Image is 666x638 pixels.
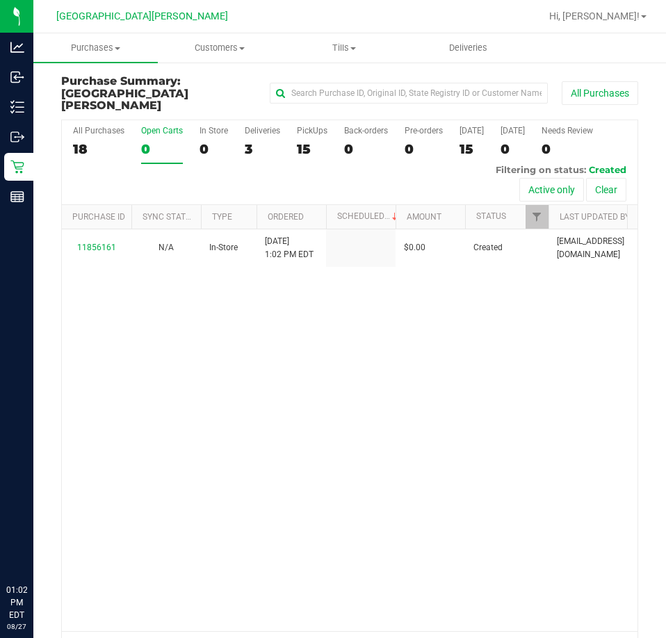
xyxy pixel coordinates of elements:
[200,141,228,157] div: 0
[562,81,638,105] button: All Purchases
[501,126,525,136] div: [DATE]
[460,126,484,136] div: [DATE]
[501,141,525,157] div: 0
[542,141,593,157] div: 0
[344,126,388,136] div: Back-orders
[405,141,443,157] div: 0
[404,241,425,254] span: $0.00
[159,42,282,54] span: Customers
[460,141,484,157] div: 15
[10,130,24,144] inline-svg: Outbound
[6,621,27,632] p: 08/27
[14,527,56,569] iframe: Resource center
[549,10,640,22] span: Hi, [PERSON_NAME]!
[560,212,630,222] a: Last Updated By
[212,212,232,222] a: Type
[77,243,116,252] a: 11856161
[56,10,228,22] span: [GEOGRAPHIC_DATA][PERSON_NAME]
[268,212,304,222] a: Ordered
[158,33,282,63] a: Customers
[10,160,24,174] inline-svg: Retail
[33,33,158,63] a: Purchases
[337,211,400,221] a: Scheduled
[61,75,254,112] h3: Purchase Summary:
[405,126,443,136] div: Pre-orders
[430,42,506,54] span: Deliveries
[297,141,327,157] div: 15
[265,235,314,261] span: [DATE] 1:02 PM EDT
[473,241,503,254] span: Created
[61,87,188,113] span: [GEOGRAPHIC_DATA][PERSON_NAME]
[344,141,388,157] div: 0
[73,141,124,157] div: 18
[407,212,441,222] a: Amount
[282,33,406,63] a: Tills
[586,178,626,202] button: Clear
[72,212,125,222] a: Purchase ID
[476,211,506,221] a: Status
[141,126,183,136] div: Open Carts
[496,164,586,175] span: Filtering on status:
[542,126,593,136] div: Needs Review
[200,126,228,136] div: In Store
[33,42,158,54] span: Purchases
[141,141,183,157] div: 0
[209,241,238,254] span: In-Store
[406,33,530,63] a: Deliveries
[589,164,626,175] span: Created
[10,190,24,204] inline-svg: Reports
[6,584,27,621] p: 01:02 PM EDT
[282,42,405,54] span: Tills
[73,126,124,136] div: All Purchases
[519,178,584,202] button: Active only
[159,243,174,252] span: Not Applicable
[10,70,24,84] inline-svg: Inbound
[10,100,24,114] inline-svg: Inventory
[159,241,174,254] button: N/A
[143,212,196,222] a: Sync Status
[270,83,548,104] input: Search Purchase ID, Original ID, State Registry ID or Customer Name...
[245,126,280,136] div: Deliveries
[245,141,280,157] div: 3
[526,205,549,229] a: Filter
[10,40,24,54] inline-svg: Analytics
[297,126,327,136] div: PickUps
